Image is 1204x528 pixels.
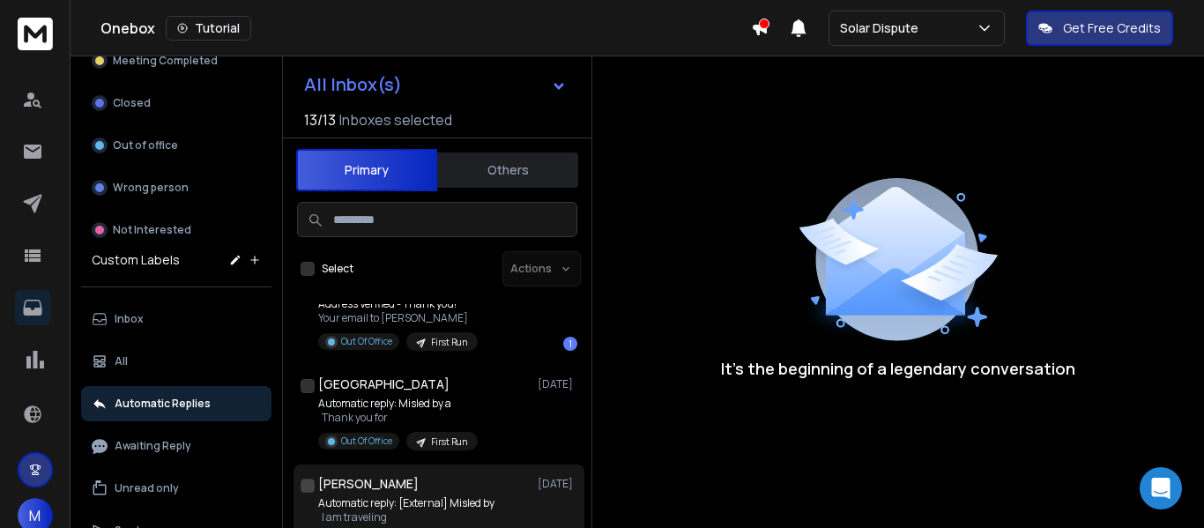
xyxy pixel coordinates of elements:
button: Inbox [81,301,271,337]
h1: [PERSON_NAME] [318,475,419,493]
button: Get Free Credits [1026,11,1173,46]
button: Tutorial [166,16,251,41]
span: 13 / 13 [304,109,336,130]
p: Not Interested [113,223,191,237]
button: Wrong person [81,170,271,205]
p: Address Verified - Thank you! [318,297,478,311]
p: First Run [431,336,467,349]
p: First Run [431,435,467,449]
p: I am traveling [318,510,494,524]
h3: Inboxes selected [339,109,452,130]
button: Not Interested [81,212,271,248]
button: Meeting Completed [81,43,271,78]
h3: Custom Labels [92,251,180,269]
p: Your email to [PERSON_NAME] [318,311,478,325]
button: Closed [81,86,271,121]
p: Thank you for [318,411,478,425]
h1: [GEOGRAPHIC_DATA] [318,376,450,393]
button: All [81,344,271,379]
p: Unread only [115,481,179,495]
button: Primary [296,149,437,191]
button: All Inbox(s) [290,67,581,102]
button: Automatic Replies [81,386,271,421]
p: Automatic reply: Misled by a [318,397,478,411]
p: Solar Dispute [840,19,925,37]
p: Out Of Office [341,335,392,348]
div: Open Intercom Messenger [1140,467,1182,509]
p: Automatic reply: [External] Misled by [318,496,494,510]
p: Wrong person [113,181,189,195]
button: Out of office [81,128,271,163]
p: Get Free Credits [1063,19,1161,37]
p: It’s the beginning of a legendary conversation [721,356,1075,381]
p: Meeting Completed [113,54,218,68]
p: Awaiting Reply [115,439,191,453]
p: Out of office [113,138,178,152]
button: Unread only [81,471,271,506]
label: Select [322,262,353,276]
p: All [115,354,128,368]
div: Onebox [100,16,751,41]
p: Inbox [115,312,144,326]
h1: All Inbox(s) [304,76,402,93]
p: [DATE] [538,477,577,491]
p: Out Of Office [341,435,392,448]
p: Automatic Replies [115,397,211,411]
p: Closed [113,96,151,110]
button: Awaiting Reply [81,428,271,464]
button: Others [437,151,578,190]
p: [DATE] [538,377,577,391]
div: 1 [563,337,577,351]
